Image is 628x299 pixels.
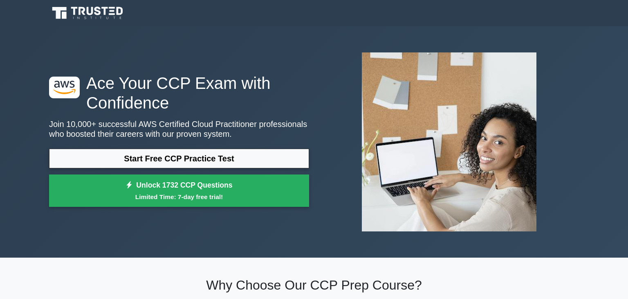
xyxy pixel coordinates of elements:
h1: Ace Your CCP Exam with Confidence [49,73,309,113]
a: Unlock 1732 CCP QuestionsLimited Time: 7-day free trial! [49,174,309,207]
h2: Why Choose Our CCP Prep Course? [49,277,579,293]
a: Start Free CCP Practice Test [49,149,309,168]
small: Limited Time: 7-day free trial! [59,192,299,202]
p: Join 10,000+ successful AWS Certified Cloud Practitioner professionals who boosted their careers ... [49,119,309,139]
